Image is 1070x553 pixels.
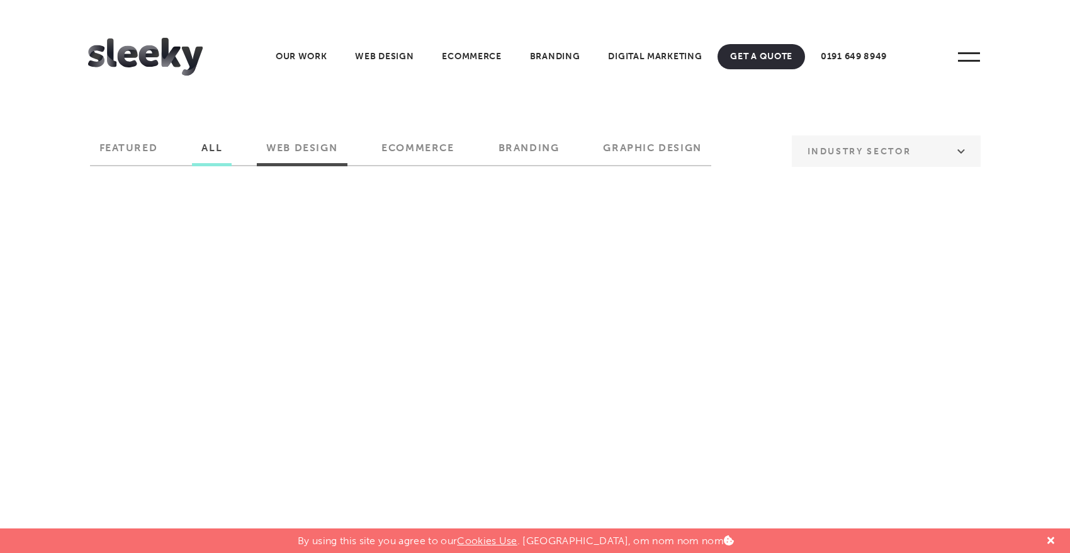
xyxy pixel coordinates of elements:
label: Branding [489,142,569,163]
a: Digital Marketing [595,44,714,69]
a: 0191 649 8949 [808,44,899,69]
a: Ecommerce [429,44,514,69]
label: Web Design [257,142,347,163]
a: Our Work [263,44,340,69]
a: Cookies Use [457,535,517,547]
img: Sleeky Web Design Newcastle [88,38,203,76]
label: Ecommerce [372,142,463,163]
a: Get A Quote [718,44,805,69]
label: Featured [90,142,167,163]
label: All [192,142,232,163]
a: Web Design [342,44,426,69]
p: By using this site you agree to our . [GEOGRAPHIC_DATA], om nom nom nom [298,528,734,547]
label: Graphic Design [594,142,711,163]
a: Branding [517,44,593,69]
